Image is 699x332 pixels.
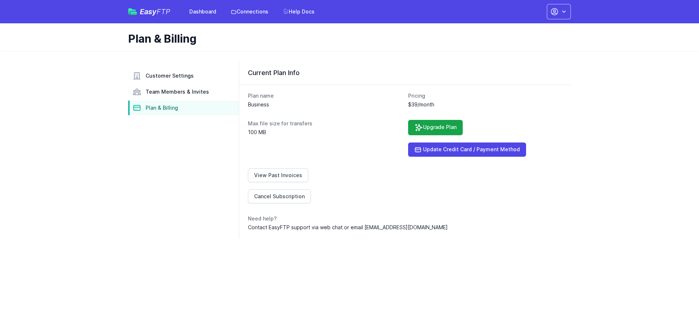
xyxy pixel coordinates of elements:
a: Update Credit Card / Payment Method [408,142,526,157]
dt: Max file size for transfers [248,120,402,127]
a: Dashboard [185,5,221,18]
dd: 100 MB [248,129,402,136]
span: Team Members & Invites [146,88,209,95]
a: Customer Settings [128,69,239,83]
a: Team Members & Invites [128,85,239,99]
img: easyftp_logo.png [128,8,137,15]
dt: Pricing [408,92,562,99]
a: Upgrade Plan [408,120,463,135]
a: EasyFTP [128,8,170,15]
dd: Contact EasyFTP support via web chat or email [EMAIL_ADDRESS][DOMAIN_NAME] [248,224,562,231]
a: Plan & Billing [128,101,239,115]
dt: Plan name [248,92,402,99]
h1: Plan & Billing [128,32,565,45]
dt: Need help? [248,215,562,222]
dd: Business [248,101,402,108]
a: Connections [226,5,273,18]
dd: $39/month [408,101,562,108]
a: View Past Invoices [248,168,308,182]
span: Plan & Billing [146,104,178,112]
a: Cancel Subscription [248,190,311,203]
a: Help Docs [279,5,319,18]
span: Easy [140,8,170,15]
h3: Current Plan Info [248,69,562,77]
span: FTP [157,7,170,16]
span: Customer Settings [146,72,194,79]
